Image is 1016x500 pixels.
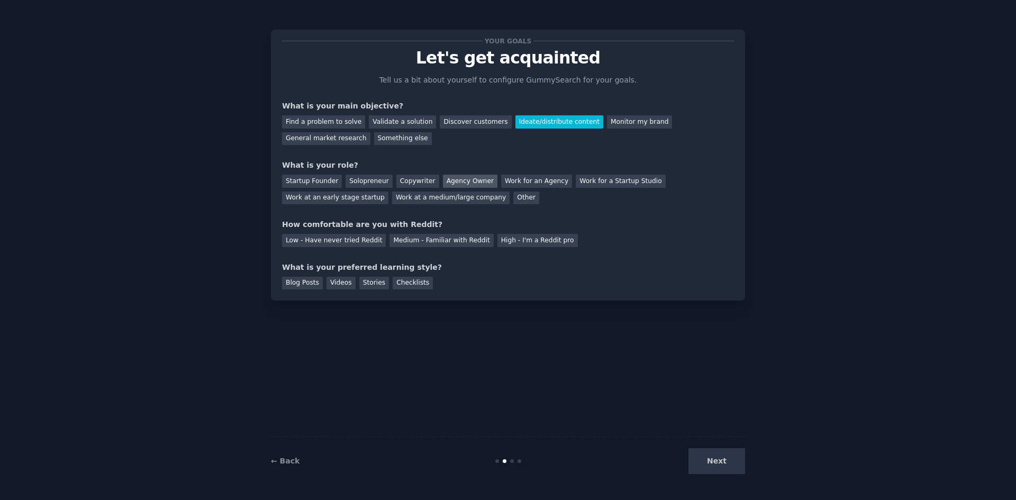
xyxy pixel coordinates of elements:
[501,175,572,188] div: Work for an Agency
[607,115,672,129] div: Monitor my brand
[282,175,342,188] div: Startup Founder
[369,115,436,129] div: Validate a solution
[282,160,734,171] div: What is your role?
[326,277,356,290] div: Videos
[282,262,734,273] div: What is your preferred learning style?
[282,192,388,205] div: Work at an early stage startup
[282,49,734,67] p: Let's get acquainted
[443,175,497,188] div: Agency Owner
[392,192,510,205] div: Work at a medium/large company
[271,457,300,465] a: ← Back
[282,115,365,129] div: Find a problem to solve
[515,115,603,129] div: Ideate/distribute content
[440,115,511,129] div: Discover customers
[282,234,386,247] div: Low - Have never tried Reddit
[513,192,539,205] div: Other
[282,277,323,290] div: Blog Posts
[389,234,493,247] div: Medium - Familiar with Reddit
[497,234,578,247] div: High - I'm a Reddit pro
[282,219,734,230] div: How comfortable are you with Reddit?
[374,132,432,146] div: Something else
[483,35,533,47] span: Your goals
[346,175,392,188] div: Solopreneur
[393,277,433,290] div: Checklists
[576,175,665,188] div: Work for a Startup Studio
[396,175,439,188] div: Copywriter
[359,277,389,290] div: Stories
[282,132,370,146] div: General market research
[282,101,734,112] div: What is your main objective?
[375,75,641,86] p: Tell us a bit about yourself to configure GummySearch for your goals.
